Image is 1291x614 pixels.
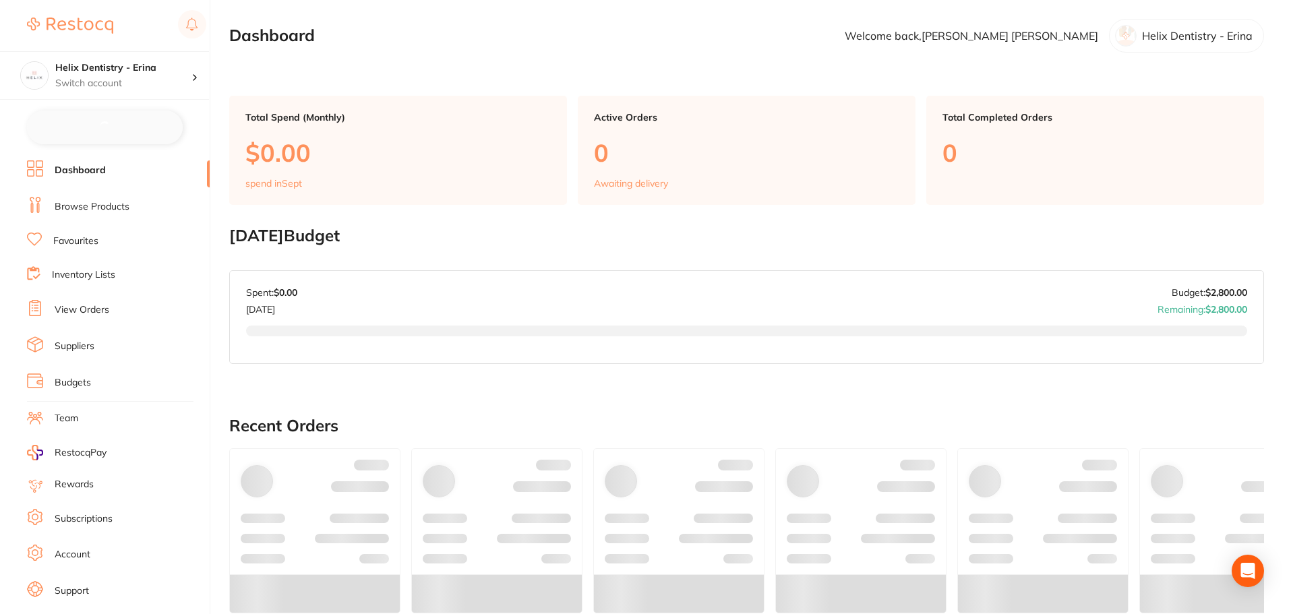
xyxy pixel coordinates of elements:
a: Inventory Lists [52,268,115,282]
p: Switch account [55,77,191,90]
h2: Recent Orders [229,417,1264,435]
p: Remaining: [1158,299,1247,315]
p: 0 [594,139,899,166]
p: [DATE] [246,299,297,315]
a: Total Spend (Monthly)$0.00spend inSept [229,96,567,205]
h2: Dashboard [229,26,315,45]
p: Total Spend (Monthly) [245,112,551,123]
img: Helix Dentistry - Erina [21,62,48,89]
p: Active Orders [594,112,899,123]
a: Restocq Logo [27,10,113,41]
p: Welcome back, [PERSON_NAME] [PERSON_NAME] [845,30,1098,42]
p: Budget: [1172,287,1247,298]
p: $0.00 [245,139,551,166]
strong: $2,800.00 [1205,303,1247,315]
a: Dashboard [55,164,106,177]
p: Awaiting delivery [594,178,668,189]
p: 0 [942,139,1248,166]
strong: $0.00 [274,286,297,299]
a: Support [55,584,89,598]
a: Total Completed Orders0 [926,96,1264,205]
a: Account [55,548,90,561]
img: Restocq Logo [27,18,113,34]
p: Helix Dentistry - Erina [1142,30,1253,42]
img: RestocqPay [27,445,43,460]
a: Rewards [55,478,94,491]
a: Suppliers [55,340,94,353]
a: Browse Products [55,200,129,214]
h4: Helix Dentistry - Erina [55,61,191,75]
a: Subscriptions [55,512,113,526]
span: RestocqPay [55,446,107,460]
strong: $2,800.00 [1205,286,1247,299]
a: Active Orders0Awaiting delivery [578,96,915,205]
a: View Orders [55,303,109,317]
p: spend in Sept [245,178,302,189]
p: Total Completed Orders [942,112,1248,123]
a: Budgets [55,376,91,390]
p: Spent: [246,287,297,298]
h2: [DATE] Budget [229,226,1264,245]
a: RestocqPay [27,445,107,460]
div: Open Intercom Messenger [1232,555,1264,587]
a: Favourites [53,235,98,248]
a: Team [55,412,78,425]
